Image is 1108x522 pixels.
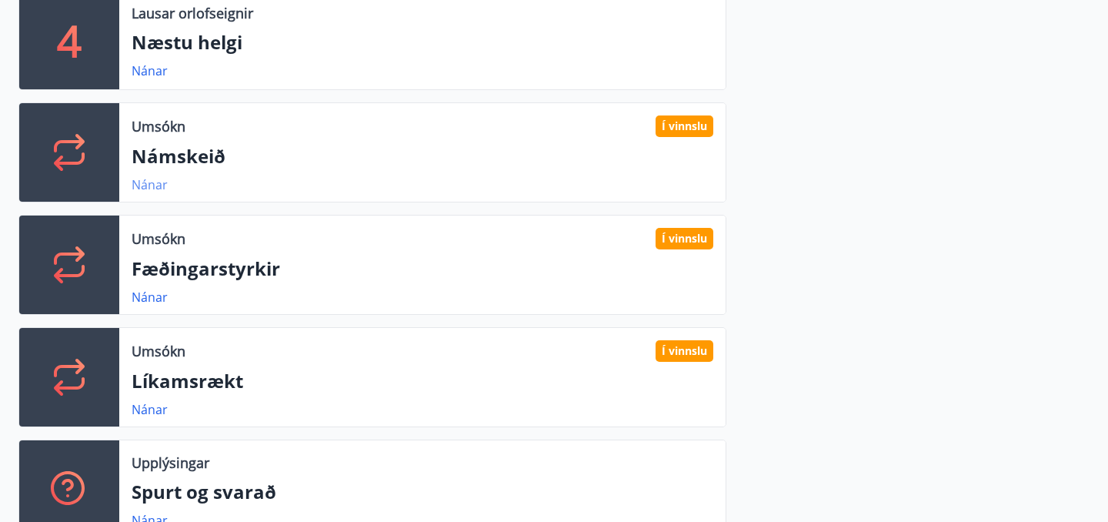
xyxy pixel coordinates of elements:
[656,340,713,362] div: Í vinnslu
[132,229,185,249] p: Umsókn
[132,62,168,79] a: Nánar
[132,341,185,361] p: Umsókn
[132,176,168,193] a: Nánar
[132,401,168,418] a: Nánar
[656,115,713,137] div: Í vinnslu
[132,143,713,169] p: Námskeið
[132,479,713,505] p: Spurt og svarað
[132,29,713,55] p: Næstu helgi
[132,453,209,473] p: Upplýsingar
[132,289,168,306] a: Nánar
[57,11,82,69] p: 4
[656,228,713,249] div: Í vinnslu
[132,368,713,394] p: Líkamsrækt
[132,3,253,23] p: Lausar orlofseignir
[132,116,185,136] p: Umsókn
[132,256,713,282] p: Fæðingarstyrkir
